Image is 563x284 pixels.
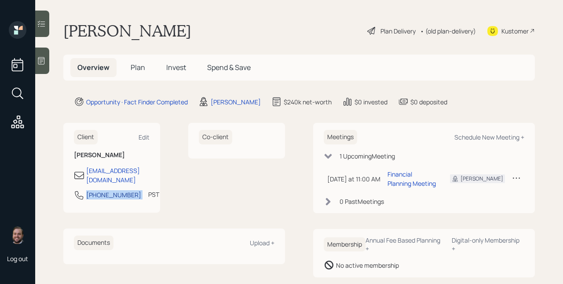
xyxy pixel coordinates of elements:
[7,254,28,263] div: Log out
[86,190,141,199] div: [PHONE_NUMBER]
[211,97,261,107] div: [PERSON_NAME]
[74,151,150,159] h6: [PERSON_NAME]
[380,26,416,36] div: Plan Delivery
[461,175,503,183] div: [PERSON_NAME]
[86,97,188,107] div: Opportunity · Fact Finder Completed
[454,133,524,141] div: Schedule New Meeting +
[77,63,110,72] span: Overview
[74,130,98,144] h6: Client
[324,237,366,252] h6: Membership
[366,236,445,253] div: Annual Fee Based Planning +
[324,130,357,144] h6: Meetings
[340,197,384,206] div: 0 Past Meeting s
[131,63,145,72] span: Plan
[420,26,476,36] div: • (old plan-delivery)
[74,236,113,250] h6: Documents
[139,133,150,141] div: Edit
[166,63,186,72] span: Invest
[63,21,191,41] h1: [PERSON_NAME]
[207,63,251,72] span: Spend & Save
[86,166,150,184] div: [EMAIL_ADDRESS][DOMAIN_NAME]
[452,236,524,253] div: Digital-only Membership +
[388,170,436,188] div: Financial Planning Meeting
[199,130,232,144] h6: Co-client
[336,261,399,270] div: No active membership
[327,174,380,184] div: [DATE] at 11:00 AM
[148,190,159,199] div: PST
[410,97,447,107] div: $0 deposited
[355,97,388,107] div: $0 invested
[9,226,26,244] img: james-distasi-headshot.png
[250,239,274,247] div: Upload +
[284,97,332,107] div: $240k net-worth
[340,151,395,161] div: 1 Upcoming Meeting
[501,26,529,36] div: Kustomer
